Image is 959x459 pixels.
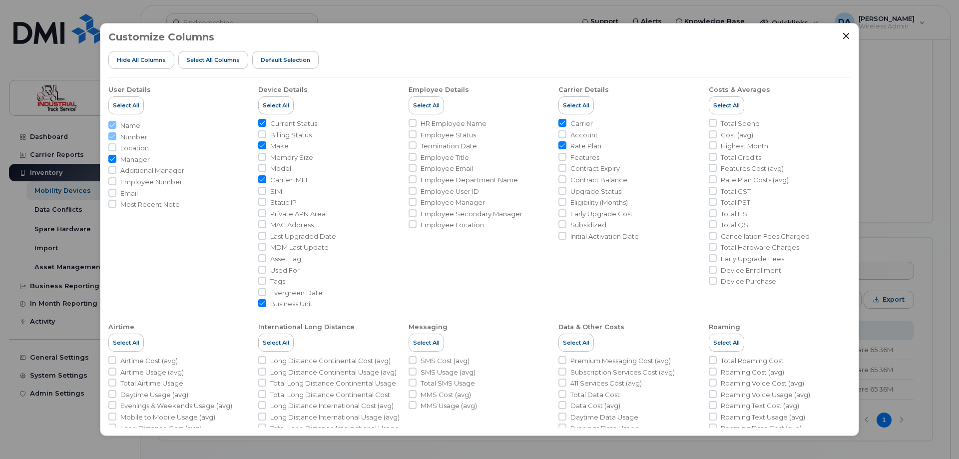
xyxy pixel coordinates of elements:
span: Evenings & Weekends Usage (avg) [120,401,232,411]
span: Account [570,130,598,140]
span: Roaming Cost (avg) [721,368,784,377]
span: Name [120,121,140,130]
span: Contract Expiry [570,164,620,173]
span: Employee Title [421,153,469,162]
span: Total HST [721,209,751,219]
span: Tags [270,277,285,286]
div: Device Details [258,85,308,94]
span: Last Upgraded Date [270,232,336,241]
span: Daytime Data Usage [570,413,638,422]
span: Contract Balance [570,175,627,185]
span: Memory Size [270,153,313,162]
button: Select All [258,334,294,352]
div: Costs & Averages [709,85,770,94]
span: Total PST [721,198,750,207]
span: Subscription Services Cost (avg) [570,368,675,377]
span: Employee Location [421,220,484,230]
span: Select All [713,101,740,109]
span: Roaming Voice Usage (avg) [721,390,810,400]
span: Select All [263,339,289,347]
button: Select All [108,334,144,352]
span: Roaming Voice Cost (avg) [721,379,804,388]
span: Select All [713,339,740,347]
span: Manager [120,155,150,164]
span: Static IP [270,198,297,207]
span: Initial Activation Date [570,232,639,241]
button: Close [842,31,851,40]
span: Total Data Cost [570,390,620,400]
span: Subsidized [570,220,606,230]
span: Roaming Data Cost (avg) [721,424,802,433]
span: Roaming Text Usage (avg) [721,413,805,422]
span: Total Roaming Cost [721,356,784,366]
span: Select All [563,101,589,109]
span: Private APN Area [270,209,326,219]
span: Long Distance International Cost (avg) [270,401,394,411]
span: SMS Cost (avg) [421,356,470,366]
span: Carrier [570,119,593,128]
button: Select All [108,96,144,114]
span: Total Long Distance Continental Usage [270,379,396,388]
span: Total GST [721,187,751,196]
span: Total Airtime Usage [120,379,183,388]
button: Select all Columns [178,51,249,69]
span: Device Enrollment [721,266,781,275]
span: Model [270,164,291,173]
span: SIM [270,187,282,196]
span: Early Upgrade Cost [570,209,633,219]
span: Premium Messaging Cost (avg) [570,356,671,366]
span: Business Unit [270,299,313,309]
span: Rate Plan [570,141,601,151]
span: Select All [263,101,289,109]
button: Select All [409,96,444,114]
span: Features [570,153,599,162]
button: Select All [409,334,444,352]
span: Employee Department Name [421,175,518,185]
button: Select All [258,96,294,114]
span: Data Cost (avg) [570,401,620,411]
span: Mobile to Mobile Usage (avg) [120,413,215,422]
span: Airtime Usage (avg) [120,368,184,377]
span: Highest Month [721,141,768,151]
span: Select All [563,339,589,347]
span: Upgrade Status [570,187,621,196]
span: Select All [413,101,440,109]
span: Current Status [270,119,317,128]
h3: Customize Columns [108,31,214,42]
span: Used For [270,266,300,275]
span: Features Cost (avg) [721,164,784,173]
span: Total QST [721,220,752,230]
span: Airtime Cost (avg) [120,356,178,366]
button: Select All [709,334,744,352]
button: Default Selection [252,51,319,69]
div: User Details [108,85,151,94]
span: Eligibility (Months) [570,198,628,207]
span: Number [120,132,147,142]
span: Employee Secondary Manager [421,209,522,219]
span: Most Recent Note [120,200,180,209]
span: Billing Status [270,130,312,140]
div: Messaging [409,323,448,332]
div: Data & Other Costs [558,323,624,332]
span: Roaming Text Cost (avg) [721,401,799,411]
span: Select All [413,339,440,347]
span: 411 Services Cost (avg) [570,379,642,388]
span: Total Long Distance International Usage [270,424,399,433]
span: Cost (avg) [721,130,753,140]
span: Hide All Columns [117,56,166,64]
span: Default Selection [261,56,310,64]
span: MAC Address [270,220,314,230]
span: Employee Email [421,164,473,173]
span: Total Spend [721,119,760,128]
span: Employee Number [120,177,182,187]
div: Airtime [108,323,134,332]
span: Early Upgrade Fees [721,254,784,264]
span: Termination Date [421,141,477,151]
span: Total SMS Usage [421,379,475,388]
button: Select All [709,96,744,114]
span: Long Distance Continental Cost (avg) [270,356,391,366]
div: International Long Distance [258,323,355,332]
span: Select All [113,101,139,109]
span: Make [270,141,289,151]
div: Carrier Details [558,85,609,94]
